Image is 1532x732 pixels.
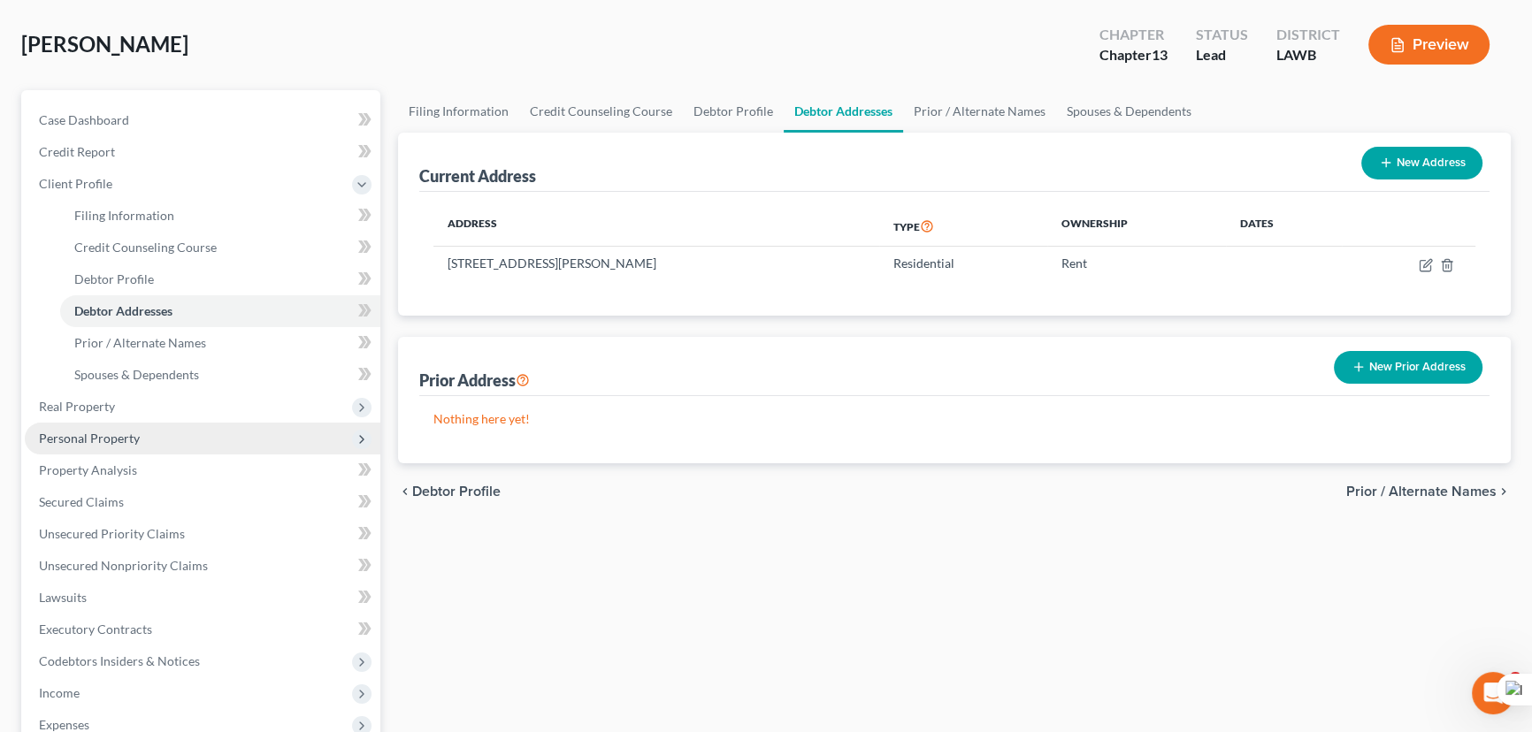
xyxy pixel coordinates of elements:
[60,263,380,295] a: Debtor Profile
[1226,206,1343,247] th: Dates
[60,327,380,359] a: Prior / Alternate Names
[39,112,129,127] span: Case Dashboard
[1099,25,1168,45] div: Chapter
[1368,25,1490,65] button: Preview
[784,90,903,133] a: Debtor Addresses
[74,271,154,286] span: Debtor Profile
[1196,25,1248,45] div: Status
[1056,90,1202,133] a: Spouses & Dependents
[39,431,140,446] span: Personal Property
[1508,672,1522,686] span: 3
[39,621,152,637] span: Executory Contracts
[1497,484,1511,499] i: chevron_right
[398,484,412,499] i: chevron_left
[25,454,380,486] a: Property Analysis
[25,614,380,645] a: Executory Contracts
[1346,484,1497,499] span: Prior / Alternate Names
[25,104,380,136] a: Case Dashboard
[433,206,879,247] th: Address
[39,462,137,477] span: Property Analysis
[25,518,380,550] a: Unsecured Priority Claims
[1346,484,1511,499] button: Prior / Alternate Names chevron_right
[60,232,380,263] a: Credit Counseling Course
[879,247,1047,280] td: Residential
[412,484,501,499] span: Debtor Profile
[1276,25,1340,45] div: District
[39,526,185,541] span: Unsecured Priority Claims
[39,590,87,605] span: Lawsuits
[25,136,380,168] a: Credit Report
[74,208,174,223] span: Filing Information
[1047,206,1225,247] th: Ownership
[1047,247,1225,280] td: Rent
[39,717,89,732] span: Expenses
[74,335,206,350] span: Prior / Alternate Names
[1472,672,1514,714] iframe: Intercom live chat
[60,359,380,391] a: Spouses & Dependents
[74,240,217,255] span: Credit Counseling Course
[419,370,530,391] div: Prior Address
[60,200,380,232] a: Filing Information
[74,367,199,382] span: Spouses & Dependents
[25,582,380,614] a: Lawsuits
[433,410,1475,428] p: Nothing here yet!
[74,303,172,318] span: Debtor Addresses
[39,144,115,159] span: Credit Report
[39,685,80,700] span: Income
[39,653,200,668] span: Codebtors Insiders & Notices
[683,90,784,133] a: Debtor Profile
[39,399,115,414] span: Real Property
[1334,351,1482,384] button: New Prior Address
[419,165,536,187] div: Current Address
[39,558,208,573] span: Unsecured Nonpriority Claims
[1276,45,1340,65] div: LAWB
[60,295,380,327] a: Debtor Addresses
[879,206,1047,247] th: Type
[25,486,380,518] a: Secured Claims
[21,31,188,57] span: [PERSON_NAME]
[39,176,112,191] span: Client Profile
[519,90,683,133] a: Credit Counseling Course
[398,90,519,133] a: Filing Information
[1152,46,1168,63] span: 13
[1361,147,1482,179] button: New Address
[1099,45,1168,65] div: Chapter
[433,247,879,280] td: [STREET_ADDRESS][PERSON_NAME]
[398,484,501,499] button: chevron_left Debtor Profile
[39,494,124,509] span: Secured Claims
[903,90,1056,133] a: Prior / Alternate Names
[1196,45,1248,65] div: Lead
[25,550,380,582] a: Unsecured Nonpriority Claims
